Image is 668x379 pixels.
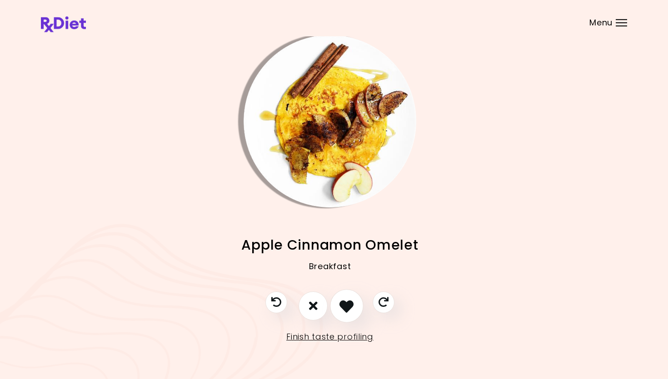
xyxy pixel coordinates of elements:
span: Menu [589,19,613,27]
img: RxDiet [41,16,86,32]
div: Breakfast [37,255,623,291]
a: Finish taste profiling [286,330,374,344]
button: I like this recipe [330,289,364,323]
span: Apple Cinnamon Omelet [241,236,418,254]
button: Skip [373,291,394,313]
button: Previous recipe [265,291,287,313]
button: I don't like this recipe [299,291,328,320]
img: Info - Apple Cinnamon Omelet [244,35,416,207]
